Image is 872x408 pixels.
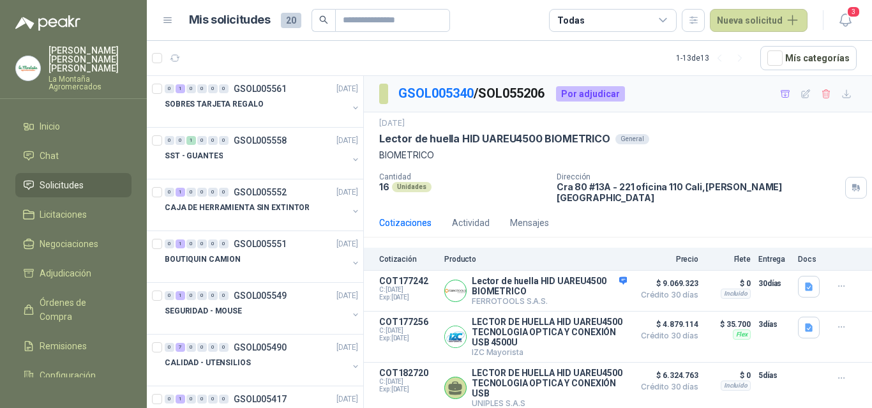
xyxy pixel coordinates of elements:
div: 0 [186,84,196,93]
span: Solicitudes [40,178,84,192]
span: 20 [281,13,301,28]
p: $ 0 [706,368,751,383]
div: General [615,134,649,144]
p: GSOL005417 [234,395,287,404]
p: 3 días [758,317,790,332]
p: / SOL055206 [398,84,546,103]
span: $ 9.069.323 [635,276,698,291]
div: 0 [165,188,174,197]
p: Cra 80 #13A - 221 oficina 110 Cali , [PERSON_NAME][GEOGRAPHIC_DATA] [557,181,840,203]
p: Cantidad [379,172,546,181]
span: $ 6.324.763 [635,368,698,383]
div: 0 [197,188,207,197]
p: 16 [379,181,389,192]
p: IZC Mayorista [472,347,627,357]
p: Cotización [379,255,437,264]
div: 0 [208,188,218,197]
img: Company Logo [445,326,466,347]
a: 0 1 0 0 0 0 GSOL005551[DATE] BOUTIQUIN CAMION [165,236,361,277]
div: 0 [176,136,185,145]
p: SST - GUANTES [165,150,223,162]
p: Lector de huella HID UAREU4500 BIOMETRICO [472,276,627,296]
div: Todas [557,13,584,27]
div: Incluido [721,289,751,299]
span: Chat [40,149,59,163]
a: Negociaciones [15,232,132,256]
p: [DATE] [336,186,358,199]
p: COT182720 [379,368,437,378]
div: 1 [186,136,196,145]
span: Crédito 30 días [635,332,698,340]
span: C: [DATE] [379,327,437,335]
div: 1 - 13 de 13 [676,48,750,68]
div: Mensajes [510,216,549,230]
p: SOBRES TARJETA REGALO [165,98,263,110]
div: 0 [197,291,207,300]
div: 0 [219,239,229,248]
span: Configuración [40,368,96,382]
div: 1 [176,188,185,197]
p: LECTOR DE HUELLA HID UAREU4500 TECNOLOGIA OPTICA Y CONEXIÓN USB [472,368,627,398]
p: CAJA DE HERRAMIENTA SIN EXTINTOR [165,202,310,214]
div: 0 [219,395,229,404]
a: 0 1 0 0 0 0 GSOL005549[DATE] SEGURIDAD - MOUSE [165,288,361,329]
p: Flete [706,255,751,264]
div: 0 [165,136,174,145]
div: 0 [219,136,229,145]
a: Chat [15,144,132,168]
span: Adjudicación [40,266,91,280]
div: 7 [176,343,185,352]
h1: Mis solicitudes [189,11,271,29]
div: 0 [197,136,207,145]
img: Logo peakr [15,15,80,31]
a: Órdenes de Compra [15,291,132,329]
p: BIOMETRICO [379,148,857,162]
p: $ 0 [706,276,751,291]
span: Crédito 30 días [635,383,698,391]
div: 0 [186,291,196,300]
span: C: [DATE] [379,378,437,386]
p: [DATE] [336,135,358,147]
a: 0 1 0 0 0 0 GSOL005552[DATE] CAJA DE HERRAMIENTA SIN EXTINTOR [165,185,361,225]
p: GSOL005558 [234,136,287,145]
p: $ 35.700 [706,317,751,332]
p: UNIPLES S.A.S [472,398,627,408]
div: Actividad [452,216,490,230]
span: Exp: [DATE] [379,386,437,393]
button: 3 [834,9,857,32]
p: Producto [444,255,627,264]
p: 30 días [758,276,790,291]
div: 0 [208,343,218,352]
div: 0 [165,84,174,93]
a: Solicitudes [15,173,132,197]
div: 0 [197,395,207,404]
p: GSOL005549 [234,291,287,300]
div: Por adjudicar [556,86,625,102]
span: 3 [846,6,861,18]
div: 0 [208,239,218,248]
div: 0 [208,84,218,93]
span: Exp: [DATE] [379,335,437,342]
div: 0 [197,239,207,248]
a: GSOL005340 [398,86,474,101]
a: Configuración [15,363,132,388]
p: Precio [635,255,698,264]
p: GSOL005552 [234,188,287,197]
a: Remisiones [15,334,132,358]
div: Incluido [721,381,751,391]
div: 0 [219,84,229,93]
span: Órdenes de Compra [40,296,119,324]
div: 0 [219,343,229,352]
p: [DATE] [336,83,358,95]
a: 0 1 0 0 0 0 GSOL005561[DATE] SOBRES TARJETA REGALO [165,81,361,122]
div: Unidades [392,182,432,192]
a: Adjudicación [15,261,132,285]
div: 0 [219,291,229,300]
p: SEGURIDAD - MOUSE [165,305,242,317]
p: La Montaña Agromercados [49,75,132,91]
div: 0 [186,188,196,197]
div: 0 [208,291,218,300]
a: Licitaciones [15,202,132,227]
div: 0 [219,188,229,197]
img: Company Logo [16,56,40,80]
